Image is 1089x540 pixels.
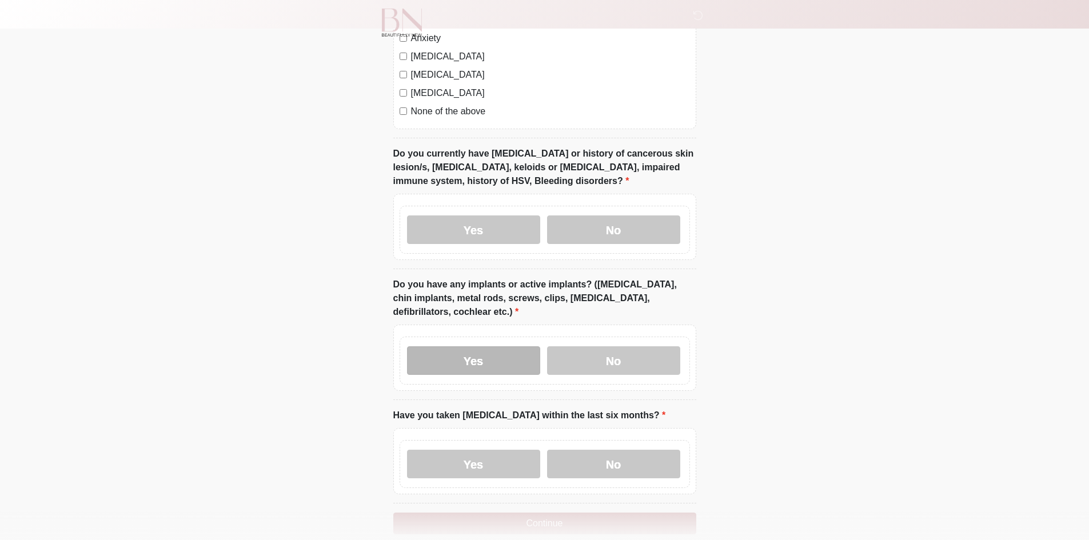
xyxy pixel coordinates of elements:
label: Do you have any implants or active implants? ([MEDICAL_DATA], chin implants, metal rods, screws, ... [393,278,696,319]
input: [MEDICAL_DATA] [400,53,407,60]
label: [MEDICAL_DATA] [411,50,690,63]
label: Have you taken [MEDICAL_DATA] within the last six months? [393,409,666,422]
label: Yes [407,215,540,244]
label: [MEDICAL_DATA] [411,68,690,82]
input: None of the above [400,107,407,115]
label: None of the above [411,105,690,118]
input: [MEDICAL_DATA] [400,89,407,97]
label: No [547,346,680,375]
label: [MEDICAL_DATA] [411,86,690,100]
label: No [547,215,680,244]
input: [MEDICAL_DATA] [400,71,407,78]
label: Do you currently have [MEDICAL_DATA] or history of cancerous skin lesion/s, [MEDICAL_DATA], keloi... [393,147,696,188]
label: Yes [407,450,540,478]
label: Yes [407,346,540,375]
label: No [547,450,680,478]
button: Continue [393,513,696,534]
img: Beautifully New Logo [382,9,422,37]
